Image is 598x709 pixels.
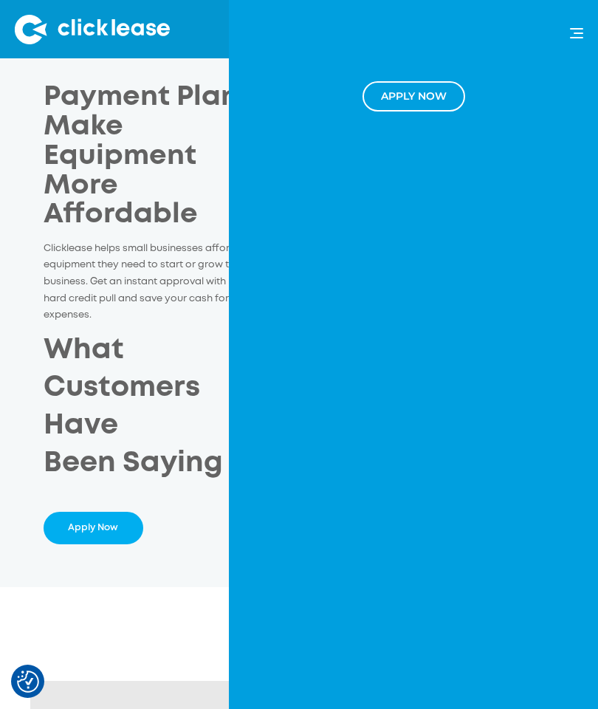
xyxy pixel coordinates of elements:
h1: Payment Plans Make Equipment More Affordable [44,83,263,230]
img: Revisit consent button [17,671,39,693]
h2: What Customers Have Been Saying [44,332,263,483]
img: Clicklease logo [15,15,170,44]
a: Apply Now [44,512,143,544]
p: Clicklease helps small businesses afford the equipment they need to start or grow their business.... [44,241,263,324]
a: Apply NOw [362,81,465,112]
button: Consent Preferences [17,671,39,693]
div: menu [555,15,583,38]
